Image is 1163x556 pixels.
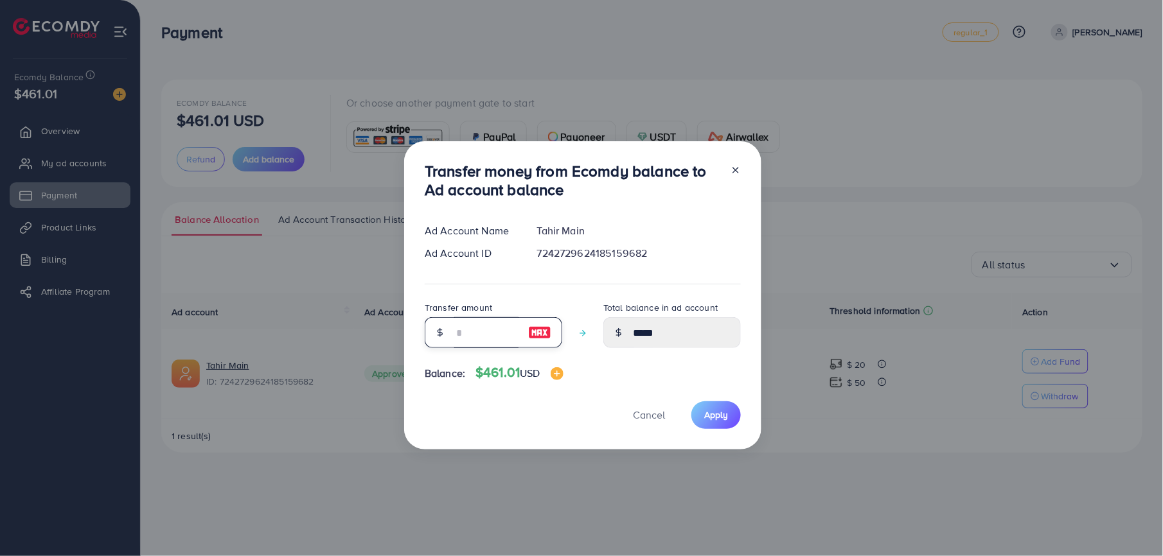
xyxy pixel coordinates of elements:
[704,408,728,421] span: Apply
[528,325,551,340] img: image
[603,301,718,314] label: Total balance in ad account
[617,401,681,429] button: Cancel
[475,365,564,381] h4: $461.01
[691,401,741,429] button: Apply
[527,223,751,238] div: Tahir Main
[1108,498,1153,546] iframe: Chat
[425,162,720,199] h3: Transfer money from Ecomdy balance to Ad account balance
[414,246,527,261] div: Ad Account ID
[425,366,465,381] span: Balance:
[425,301,492,314] label: Transfer amount
[414,223,527,238] div: Ad Account Name
[520,366,540,380] span: USD
[633,408,665,422] span: Cancel
[551,367,564,380] img: image
[527,246,751,261] div: 7242729624185159682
